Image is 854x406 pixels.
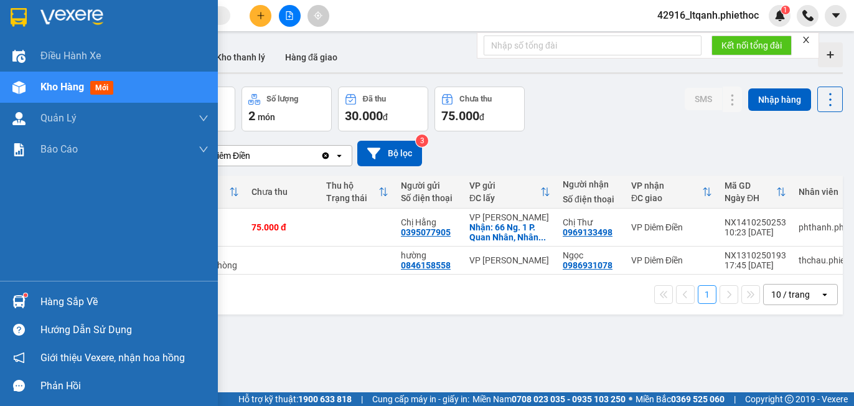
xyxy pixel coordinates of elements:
span: 42916_ltqanh.phiethoc [647,7,769,23]
strong: 0708 023 035 - 0935 103 250 [512,394,626,404]
button: Kết nối tổng đài [711,35,792,55]
input: Nhập số tổng đài [484,35,701,55]
span: aim [314,11,322,20]
div: Mã GD [725,181,776,191]
div: Nhận: 66 Ng. 1 P. Quan Nhân, Nhân Chính, Thanh Xuân, Hà Nội, Việt Nam [469,222,550,242]
span: Giới thiệu Vexere, nhận hoa hồng [40,350,185,366]
th: Toggle SortBy [625,176,718,209]
sup: 1 [24,293,27,297]
div: Ngọc [563,250,619,260]
span: Điều hành xe [40,48,101,64]
div: VP [PERSON_NAME] [469,255,550,265]
div: NX1410250253 [725,217,786,227]
span: caret-down [830,10,842,21]
span: question-circle [13,324,25,336]
svg: open [820,290,830,300]
span: message [13,380,25,392]
span: close [802,35,810,44]
button: Bộ lọc [357,141,422,166]
span: copyright [785,395,794,404]
button: Nhập hàng [748,88,811,111]
div: 0395077905 [401,227,451,237]
button: aim [307,5,329,27]
button: Hàng đã giao [275,42,347,72]
div: Số điện thoại [563,194,619,204]
img: warehouse-icon [12,50,26,63]
div: Hướng dẫn sử dụng [40,321,209,339]
button: caret-down [825,5,847,27]
span: notification [13,352,25,364]
img: warehouse-icon [12,112,26,125]
input: Selected VP Diêm Điền. [251,149,253,162]
svg: open [334,151,344,161]
span: 2 [248,108,255,123]
div: Chị Hằng [401,217,457,227]
span: plus [256,11,265,20]
svg: Clear value [321,151,331,161]
button: file-add [279,5,301,27]
span: file-add [285,11,294,20]
span: mới [90,81,113,95]
span: Kết nối tổng đài [721,39,782,52]
div: ĐC lấy [469,193,540,203]
span: 30.000 [345,108,383,123]
span: đ [383,112,388,122]
div: 0986931078 [563,260,612,270]
img: icon-new-feature [774,10,786,21]
img: solution-icon [12,143,26,156]
img: logo-vxr [11,8,27,27]
button: Số lượng2món [242,87,332,131]
div: Chưa thu [251,187,314,197]
div: Phản hồi [40,377,209,395]
div: Trạng thái [326,193,378,203]
div: Hàng sắp về [40,293,209,311]
span: Kho hàng [40,81,84,93]
span: đ [479,112,484,122]
div: Tạo kho hàng mới [818,42,843,67]
span: Miền Nam [472,392,626,406]
div: ĐC giao [631,193,702,203]
div: 0969133498 [563,227,612,237]
div: VP gửi [469,181,540,191]
span: Báo cáo [40,141,78,157]
strong: 1900 633 818 [298,394,352,404]
span: Quản Lý [40,110,77,126]
button: SMS [685,88,722,110]
span: ... [538,232,546,242]
div: VP Diêm Điền [199,149,250,162]
div: NX1310250193 [725,250,786,260]
span: Miền Bắc [636,392,725,406]
strong: 0369 525 060 [671,394,725,404]
div: VP nhận [631,181,702,191]
div: Số điện thoại [401,193,457,203]
button: Kho thanh lý [206,42,275,72]
span: 1 [783,6,787,14]
span: down [199,144,209,154]
sup: 3 [416,135,428,147]
span: Hỗ trợ kỹ thuật: [238,392,352,406]
div: Ngày ĐH [725,193,776,203]
div: 10:23 [DATE] [725,227,786,237]
div: VP Diêm Điền [631,222,712,232]
button: plus [250,5,271,27]
div: hường [401,250,457,260]
th: Toggle SortBy [463,176,556,209]
span: | [734,392,736,406]
div: 75.000 đ [251,222,314,232]
sup: 1 [781,6,790,14]
div: VP Diêm Điền [631,255,712,265]
img: phone-icon [802,10,814,21]
div: Đã thu [363,95,386,103]
div: Số lượng [266,95,298,103]
span: | [361,392,363,406]
button: Đã thu30.000đ [338,87,428,131]
span: ⚪️ [629,397,632,402]
button: Chưa thu75.000đ [434,87,525,131]
div: Thu hộ [326,181,378,191]
div: 10 / trang [771,288,810,301]
span: Cung cấp máy in - giấy in: [372,392,469,406]
div: 0846158558 [401,260,451,270]
span: down [199,113,209,123]
div: Chị Thư [563,217,619,227]
div: Người nhận [563,179,619,189]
